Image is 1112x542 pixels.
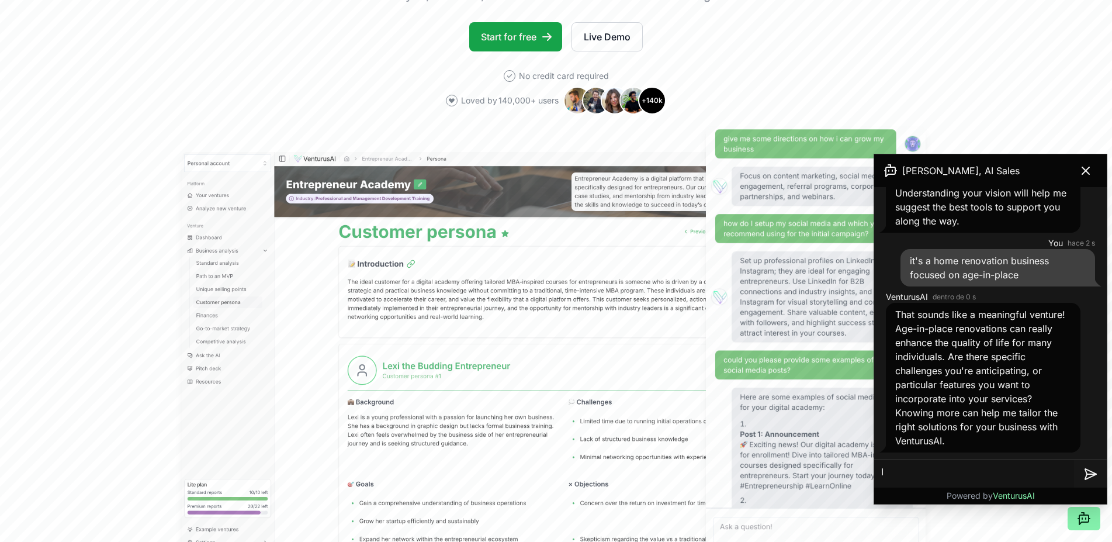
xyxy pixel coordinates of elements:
img: Avatar 3 [601,87,629,115]
p: Powered by [947,490,1035,502]
span: VenturusAI [993,491,1035,500]
span: That sounds like a meaningful venture! Age-in-place renovations can really enhance the quality of... [895,309,1065,447]
time: hace 2 s [1068,239,1095,248]
img: Avatar 2 [582,87,610,115]
span: You [1048,237,1063,249]
span: VenturusAI [886,291,928,303]
time: dentro de 0 s [933,292,976,302]
span: [PERSON_NAME], AI Sales [902,164,1020,178]
a: Live Demo [571,22,643,51]
img: Avatar 1 [563,87,591,115]
a: Start for free [469,22,562,51]
span: it's a home renovation business focused on age-in-place [910,255,1049,281]
textarea: I want [874,460,1074,488]
img: Avatar 4 [619,87,647,115]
